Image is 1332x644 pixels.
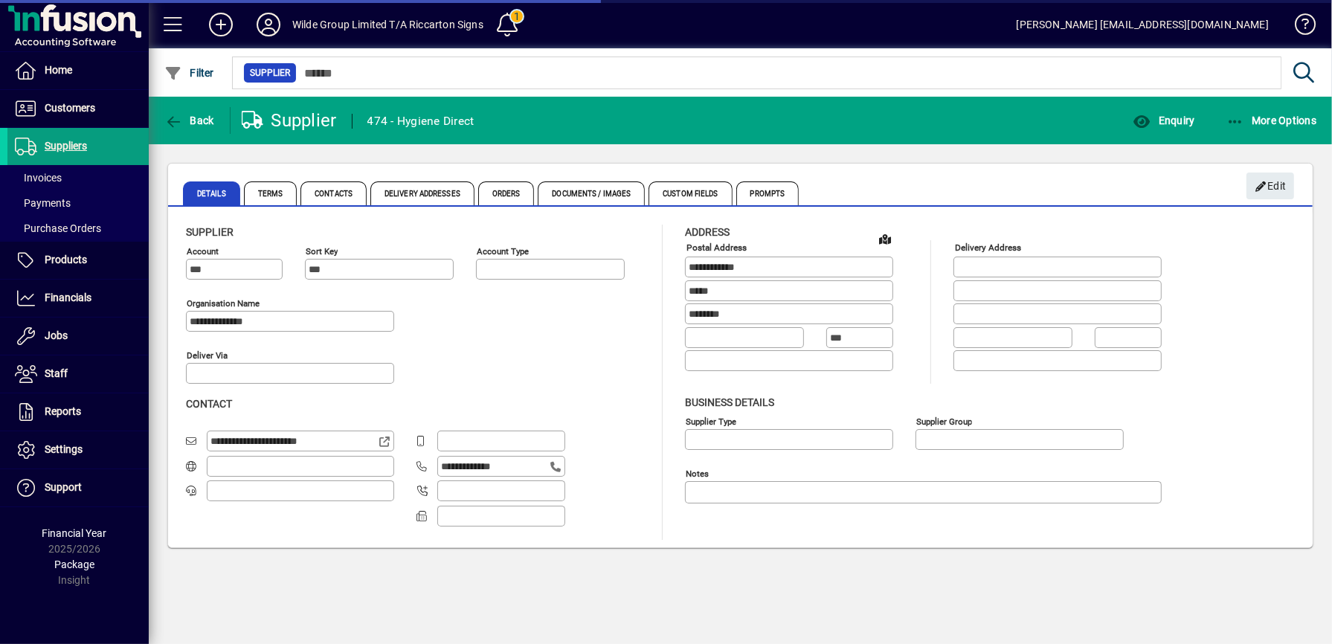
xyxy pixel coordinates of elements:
a: Reports [7,393,149,431]
span: Products [45,254,87,265]
span: Business details [685,396,774,408]
div: [PERSON_NAME] [EMAIL_ADDRESS][DOMAIN_NAME] [1017,13,1269,36]
a: Invoices [7,165,149,190]
app-page-header-button: Back [149,107,231,134]
span: Support [45,481,82,493]
span: Delivery Addresses [370,181,474,205]
mat-label: Supplier type [686,416,736,426]
a: Financials [7,280,149,317]
span: Prompts [736,181,799,205]
span: Settings [45,443,83,455]
mat-label: Account [187,246,219,257]
a: Staff [7,355,149,393]
a: Home [7,52,149,89]
span: Details [183,181,240,205]
span: Back [164,115,214,126]
div: 474 - Hygiene Direct [367,109,474,133]
a: Products [7,242,149,279]
button: Edit [1246,173,1294,199]
mat-label: Sort key [306,246,338,257]
span: Enquiry [1133,115,1194,126]
div: Wilde Group Limited T/A Riccarton Signs [292,13,483,36]
span: Contact [186,398,232,410]
span: Financial Year [42,527,107,539]
a: Customers [7,90,149,127]
a: Purchase Orders [7,216,149,241]
span: Contacts [300,181,367,205]
button: Filter [161,59,218,86]
mat-label: Organisation name [187,298,260,309]
span: Customers [45,102,95,114]
a: Support [7,469,149,506]
span: Supplier [186,226,234,238]
span: Edit [1255,174,1287,199]
span: Payments [15,197,71,209]
span: Home [45,64,72,76]
span: Terms [244,181,297,205]
a: Payments [7,190,149,216]
a: Settings [7,431,149,468]
span: Filter [164,67,214,79]
span: Orders [478,181,535,205]
button: Profile [245,11,292,38]
span: Package [54,558,94,570]
a: View on map [873,227,897,251]
span: Invoices [15,172,62,184]
a: Jobs [7,318,149,355]
mat-label: Account Type [477,246,529,257]
div: Supplier [242,109,337,132]
span: Supplier [250,65,290,80]
button: Enquiry [1129,107,1198,134]
span: Jobs [45,329,68,341]
span: Purchase Orders [15,222,101,234]
mat-label: Supplier group [916,416,972,426]
span: Reports [45,405,81,417]
button: More Options [1223,107,1321,134]
span: Custom Fields [649,181,732,205]
span: Suppliers [45,140,87,152]
a: Knowledge Base [1284,3,1313,51]
span: More Options [1226,115,1317,126]
span: Staff [45,367,68,379]
button: Add [197,11,245,38]
mat-label: Deliver via [187,350,228,361]
mat-label: Notes [686,468,709,478]
span: Financials [45,292,91,303]
span: Address [685,226,730,238]
button: Back [161,107,218,134]
span: Documents / Images [538,181,645,205]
